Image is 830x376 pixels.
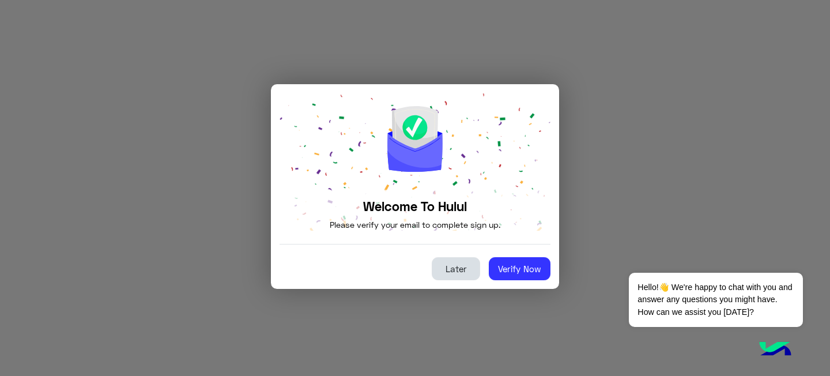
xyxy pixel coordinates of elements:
p: Please verify your email to complete sign up. [293,219,538,231]
h4: Welcome To Hulul [293,198,538,214]
button: Later [432,257,480,280]
button: Verify Now [489,257,550,280]
span: Hello!👋 We're happy to chat with you and answer any questions you might have. How can we assist y... [629,273,802,327]
img: Success icon [387,106,443,172]
img: hulul-logo.png [755,330,795,370]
